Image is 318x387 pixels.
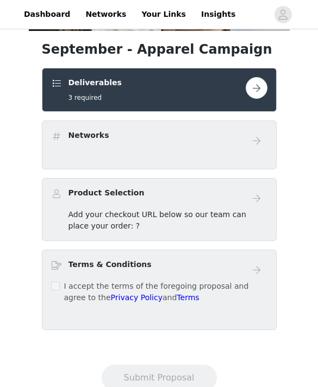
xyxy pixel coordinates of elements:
[68,259,152,270] h4: Terms & Conditions
[42,40,277,59] h1: September - Apparel Campaign
[177,293,199,302] a: Terms
[79,2,133,27] a: Networks
[68,77,122,88] h4: Deliverables
[42,68,277,112] div: Deliverables
[111,293,163,302] a: Privacy Policy
[195,2,242,27] a: Insights
[68,130,109,141] h4: Networks
[64,281,267,303] p: I accept the terms of the foregoing proposal and agree to the and
[68,210,246,230] span: Add your checkout URL below so our team can place your order: ?
[278,6,288,23] div: avatar
[42,120,277,169] div: Networks
[17,2,77,27] a: Dashboard
[42,250,277,330] div: Terms & Conditions
[68,93,122,103] h5: 3 required
[68,187,145,199] h4: Product Selection
[135,2,192,27] a: Your Links
[42,178,277,241] div: Product Selection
